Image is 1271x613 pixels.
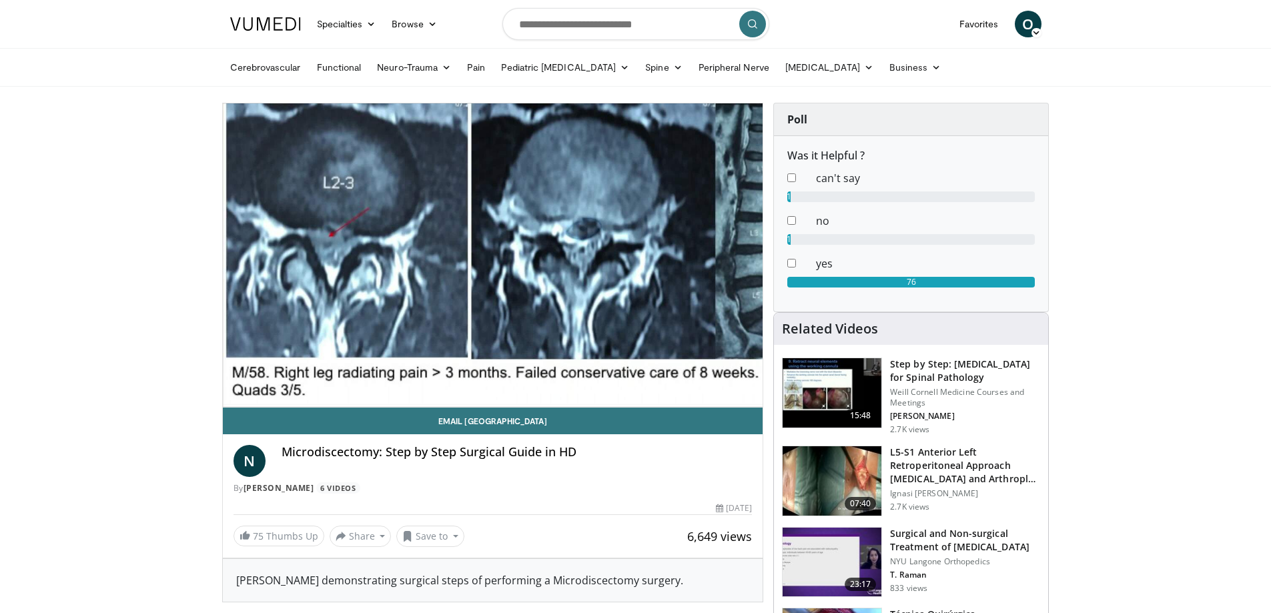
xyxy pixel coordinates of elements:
span: 07:40 [845,497,877,510]
div: 1 [787,234,791,245]
img: VuMedi Logo [230,17,301,31]
a: 23:17 Surgical and Non-surgical Treatment of [MEDICAL_DATA] NYU Langone Orthopedics T. Raman 833 ... [782,527,1040,598]
h3: L5-S1 Anterior Left Retroperitoneal Approach [MEDICAL_DATA] and Arthropl… [890,446,1040,486]
a: [PERSON_NAME] [244,482,314,494]
p: 2.7K views [890,424,929,435]
div: 76 [787,277,1035,287]
h4: Related Videos [782,321,878,337]
a: Peripheral Nerve [691,54,777,81]
p: 833 views [890,583,927,594]
span: 23:17 [845,578,877,591]
span: 6,649 views [687,528,752,544]
dd: can't say [806,170,1045,186]
h3: Surgical and Non-surgical Treatment of [MEDICAL_DATA] [890,527,1040,554]
a: Pediatric [MEDICAL_DATA] [493,54,637,81]
div: [DATE] [716,502,752,514]
a: Pain [459,54,493,81]
p: T. Raman [890,570,1040,580]
input: Search topics, interventions [502,8,769,40]
a: 6 Videos [316,482,360,494]
video-js: Video Player [223,103,763,408]
a: 75 Thumbs Up [234,526,324,546]
p: Ignasi [PERSON_NAME] [890,488,1040,499]
a: Specialties [309,11,384,37]
a: Business [881,54,949,81]
p: 2.7K views [890,502,929,512]
a: O [1015,11,1041,37]
button: Save to [396,526,464,547]
a: Spine [637,54,690,81]
div: [PERSON_NAME] demonstrating surgical steps of performing a Microdiscectomy surgery. [236,572,750,588]
a: Browse [384,11,445,37]
a: Neuro-Trauma [369,54,459,81]
span: 75 [253,530,264,542]
p: [PERSON_NAME] [890,411,1040,422]
a: 15:48 Step by Step: [MEDICAL_DATA] for Spinal Pathology Weill Cornell Medicine Courses and Meetin... [782,358,1040,435]
h4: Microdiscectomy: Step by Step Surgical Guide in HD [282,445,753,460]
strong: Poll [787,112,807,127]
button: Share [330,526,392,547]
div: By [234,482,753,494]
span: 15:48 [845,409,877,422]
img: 2bf84e69-c046-4057-be49-a73fba32d551.150x105_q85_crop-smart_upscale.jpg [783,446,881,516]
p: Weill Cornell Medicine Courses and Meetings [890,387,1040,408]
img: 77e0dc73-6ff0-49b5-827a-a699ba4ef4ee.150x105_q85_crop-smart_upscale.jpg [783,528,881,597]
dd: no [806,213,1045,229]
img: 93c73682-4e4b-46d1-bf6b-7a2dde3b5875.150x105_q85_crop-smart_upscale.jpg [783,358,881,428]
h3: Step by Step: [MEDICAL_DATA] for Spinal Pathology [890,358,1040,384]
a: 07:40 L5-S1 Anterior Left Retroperitoneal Approach [MEDICAL_DATA] and Arthropl… Ignasi [PERSON_NA... [782,446,1040,516]
div: 1 [787,191,791,202]
h6: Was it Helpful ? [787,149,1035,162]
a: Functional [309,54,370,81]
a: Email [GEOGRAPHIC_DATA] [223,408,763,434]
a: Favorites [951,11,1007,37]
a: Cerebrovascular [222,54,309,81]
a: N [234,445,266,477]
a: [MEDICAL_DATA] [777,54,881,81]
dd: yes [806,255,1045,271]
p: NYU Langone Orthopedics [890,556,1040,567]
